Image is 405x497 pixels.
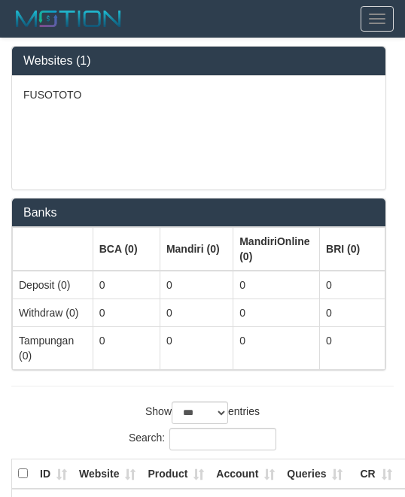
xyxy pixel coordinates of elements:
[23,206,374,220] h3: Banks
[233,327,320,370] td: 0
[93,228,160,271] th: Group: activate to sort column ascending
[172,402,228,424] select: Showentries
[210,459,281,489] th: Account
[93,299,160,327] td: 0
[145,402,260,424] label: Show entries
[169,428,276,450] input: Search:
[233,299,320,327] td: 0
[233,271,320,299] td: 0
[23,54,374,68] h3: Websites (1)
[320,327,385,370] td: 0
[320,228,385,271] th: Group: activate to sort column ascending
[160,327,233,370] td: 0
[23,87,374,102] p: FUSOTOTO
[160,271,233,299] td: 0
[281,459,349,489] th: Queries
[142,459,210,489] th: Product
[13,327,93,370] td: Tampungan (0)
[73,459,142,489] th: Website
[320,271,385,299] td: 0
[93,271,160,299] td: 0
[160,299,233,327] td: 0
[93,327,160,370] td: 0
[13,228,93,271] th: Group: activate to sort column ascending
[34,459,73,489] th: ID
[160,228,233,271] th: Group: activate to sort column ascending
[13,271,93,299] td: Deposit (0)
[349,459,397,489] th: CR
[13,299,93,327] td: Withdraw (0)
[11,8,126,30] img: MOTION_logo.png
[233,228,320,271] th: Group: activate to sort column ascending
[129,428,276,450] label: Search:
[320,299,385,327] td: 0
